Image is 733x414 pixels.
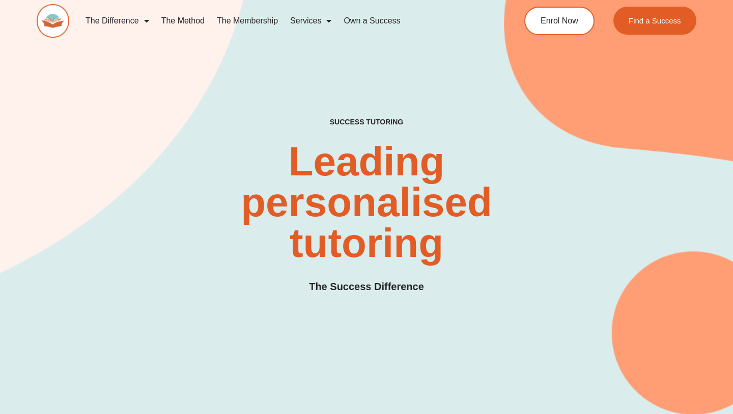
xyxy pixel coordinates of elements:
h4: SUCCESS TUTORING​ [269,118,464,126]
nav: Menu [79,9,487,33]
a: Own a Success [337,9,406,33]
a: Find a Success [613,7,696,35]
a: Services [284,9,337,33]
a: The Membership [211,9,284,33]
h3: The Success Difference [309,279,424,295]
span: Find a Success [629,17,681,24]
h2: Leading personalised tutoring [217,141,516,264]
a: The Difference [79,9,155,33]
a: The Method [155,9,211,33]
a: Enrol Now [524,7,595,35]
span: Enrol Now [541,17,578,25]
